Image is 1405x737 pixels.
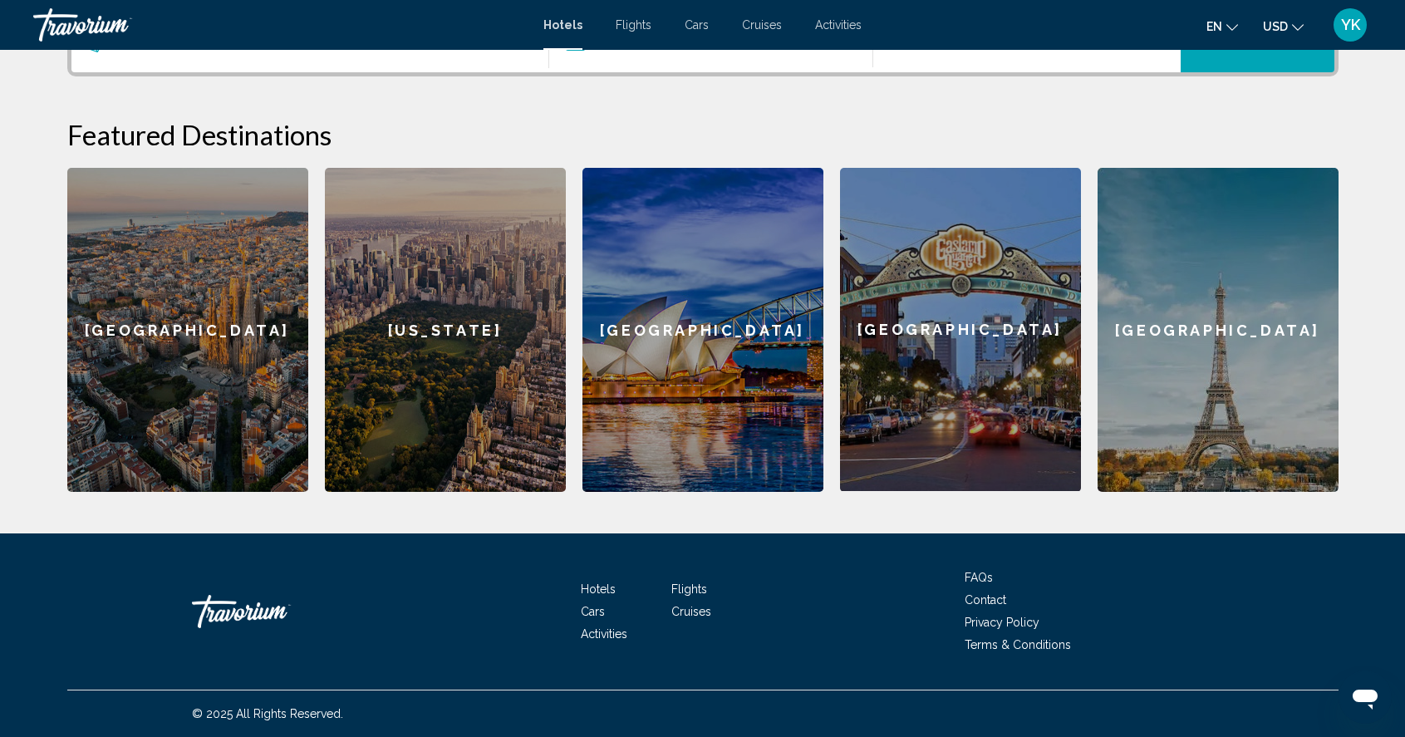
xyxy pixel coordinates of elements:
div: [GEOGRAPHIC_DATA] [840,168,1081,491]
a: Cruises [671,605,711,618]
a: Flights [616,18,651,32]
button: Change language [1206,14,1238,38]
span: © 2025 All Rights Reserved. [192,707,343,720]
a: Travorium [192,587,358,636]
a: Activities [815,18,862,32]
a: [GEOGRAPHIC_DATA] [840,168,1081,492]
a: Hotels [543,18,582,32]
a: Cars [581,605,605,618]
a: Cruises [742,18,782,32]
a: Travorium [33,8,527,42]
a: Activities [581,627,627,641]
a: Terms & Conditions [965,638,1071,651]
span: USD [1263,20,1288,33]
div: Search widget [71,12,1334,72]
iframe: Кнопка запуска окна обмена сообщениями [1339,671,1392,724]
a: Flights [671,582,707,596]
a: Hotels [581,582,616,596]
h2: Featured Destinations [67,118,1339,151]
a: [GEOGRAPHIC_DATA] [582,168,823,492]
button: Change currency [1263,14,1304,38]
button: User Menu [1329,7,1372,42]
span: YK [1341,17,1360,33]
a: FAQs [965,571,993,584]
span: en [1206,20,1222,33]
a: Privacy Policy [965,616,1039,629]
a: [GEOGRAPHIC_DATA] [1098,168,1339,492]
a: [US_STATE] [325,168,566,492]
button: Check in and out dates [549,12,873,72]
a: Contact [965,593,1006,607]
a: [GEOGRAPHIC_DATA] [67,168,308,492]
a: Cars [685,18,709,32]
